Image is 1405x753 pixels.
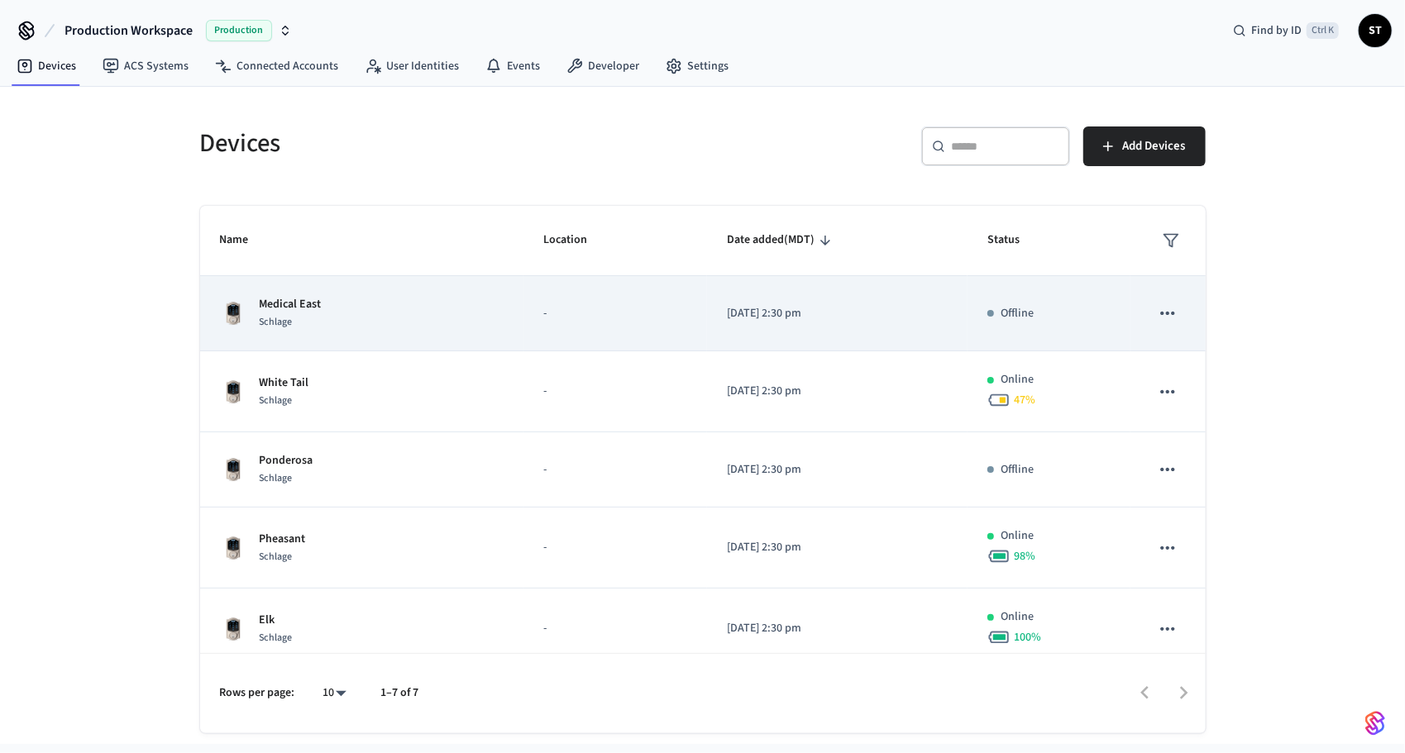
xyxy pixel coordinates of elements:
span: Name [220,227,270,253]
span: Schlage [260,631,293,645]
span: Ctrl K [1307,22,1339,39]
a: Devices [3,51,89,81]
img: Schlage Sense Smart Deadbolt with Camelot Trim, Front [220,300,246,326]
img: Schlage Sense Smart Deadbolt with Camelot Trim, Front [220,535,246,561]
span: Find by ID [1251,22,1302,39]
span: Production Workspace [65,21,193,41]
button: Add Devices [1083,126,1206,166]
a: Settings [652,51,742,81]
img: Schlage Sense Smart Deadbolt with Camelot Trim, Front [220,379,246,405]
span: Add Devices [1123,136,1186,157]
span: 47 % [1014,392,1035,408]
p: Elk [260,612,293,629]
p: Offline [1001,305,1034,322]
span: Status [987,227,1041,253]
span: 98 % [1014,548,1035,565]
img: Schlage Sense Smart Deadbolt with Camelot Trim, Front [220,616,246,642]
p: White Tail [260,374,309,392]
p: Ponderosa [260,452,313,469]
span: Schlage [260,550,293,564]
p: [DATE] 2:30 pm [727,305,948,322]
p: [DATE] 2:30 pm [727,620,948,637]
a: ACS Systems [89,51,202,81]
p: - [543,539,687,556]
span: Location [543,227,609,253]
span: Schlage [260,315,293,329]
p: Medical East [260,296,322,313]
span: 100 % [1014,629,1041,646]
span: Schlage [260,471,293,485]
a: Connected Accounts [202,51,351,81]
span: Schlage [260,393,293,407]
p: Offline [1001,461,1034,479]
a: User Identities [351,51,472,81]
p: 1–7 of 7 [381,684,419,702]
p: [DATE] 2:30 pm [727,539,948,556]
a: Events [472,51,553,81]
p: Online [1001,371,1034,388]
img: SeamLogoGradient.69752ec5.svg [1365,710,1385,736]
button: ST [1359,14,1392,47]
div: Find by IDCtrl K [1220,16,1352,45]
span: ST [1360,16,1390,45]
p: [DATE] 2:30 pm [727,383,948,400]
p: Online [1001,608,1034,626]
div: 10 [315,681,355,705]
span: Production [206,20,272,41]
p: - [543,305,687,322]
p: - [543,461,687,479]
p: [DATE] 2:30 pm [727,461,948,479]
a: Developer [553,51,652,81]
img: Schlage Sense Smart Deadbolt with Camelot Trim, Front [220,456,246,483]
p: Online [1001,527,1034,545]
p: Rows per page: [220,684,295,702]
p: - [543,620,687,637]
p: Pheasant [260,531,306,548]
span: Date added(MDT) [727,227,836,253]
h5: Devices [200,126,693,160]
p: - [543,383,687,400]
